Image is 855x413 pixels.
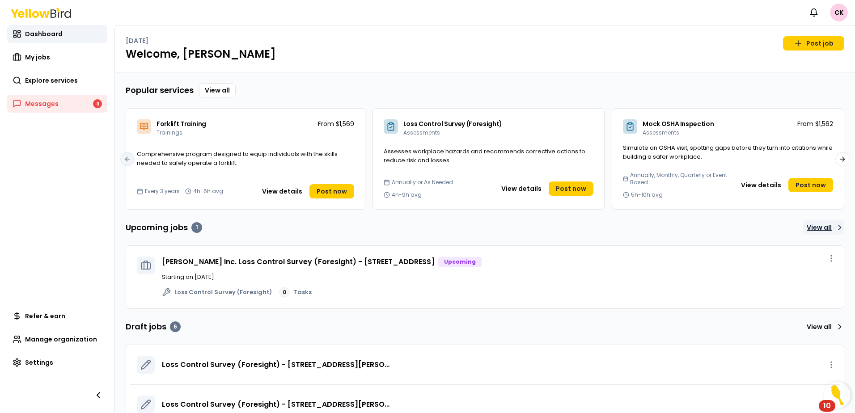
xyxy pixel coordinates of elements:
[824,382,851,409] button: Open Resource Center, 10 new notifications
[318,119,354,128] p: From $1,569
[25,76,78,85] span: Explore services
[199,83,236,97] a: View all
[126,221,202,234] h3: Upcoming jobs
[257,184,308,198] button: View details
[126,36,148,45] p: [DATE]
[623,143,833,161] span: Simulate an OSHA visit, spotting gaps before they turn into citations while building a safer work...
[126,84,194,97] h3: Popular services
[736,178,787,192] button: View details
[438,257,482,267] div: Upcoming
[25,335,97,344] span: Manage organization
[25,312,65,320] span: Refer & earn
[797,119,833,128] p: From $1,562
[317,187,347,196] span: Post now
[384,147,585,164] span: Assesses workplace hazards and recommends corrective actions to reduce risk and losses.
[788,178,833,192] a: Post now
[7,72,107,89] a: Explore services
[309,184,354,198] a: Post now
[803,320,844,334] a: View all
[392,191,422,198] span: 4h-9h avg
[193,188,223,195] span: 4h-6h avg
[162,399,391,410] a: Loss Control Survey (Foresight) - [STREET_ADDRESS][PERSON_NAME]
[643,129,679,136] span: Assessments
[279,287,312,298] a: 0Tasks
[392,179,453,186] span: Annually or As Needed
[162,257,435,267] a: [PERSON_NAME] Inc. Loss Control Survey (Foresight) - [STREET_ADDRESS]
[783,36,844,51] a: Post job
[7,330,107,348] a: Manage organization
[157,129,182,136] span: Trainings
[157,119,206,128] span: Forklift Training
[279,287,290,298] div: 0
[126,320,181,333] h3: Draft jobs
[796,181,826,190] span: Post now
[556,184,586,193] span: Post now
[25,53,50,62] span: My jobs
[7,25,107,43] a: Dashboard
[25,99,59,108] span: Messages
[25,358,53,367] span: Settings
[145,188,180,195] span: Every 3 years
[403,119,502,128] span: Loss Control Survey (Foresight)
[631,191,663,198] span: 5h-10h avg
[7,354,107,371] a: Settings
[93,99,102,108] div: 3
[7,48,107,66] a: My jobs
[170,321,181,332] div: 6
[174,288,272,297] span: Loss Control Survey (Foresight)
[7,307,107,325] a: Refer & earn
[549,181,593,196] a: Post now
[126,47,844,61] h1: Welcome, [PERSON_NAME]
[191,222,202,233] div: 1
[25,29,63,38] span: Dashboard
[630,172,732,186] span: Annually, Monthly, Quarterly or Event-Based
[162,273,833,282] p: Starting on [DATE]
[803,220,844,235] a: View all
[137,150,338,167] span: Comprehensive program designed to equip individuals with the skills needed to safely operate a fo...
[643,119,714,128] span: Mock OSHA Inspection
[403,129,440,136] span: Assessments
[830,4,848,21] span: CK
[496,181,547,196] button: View details
[7,95,107,113] a: Messages3
[162,359,391,370] a: Loss Control Survey (Foresight) - [STREET_ADDRESS][PERSON_NAME]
